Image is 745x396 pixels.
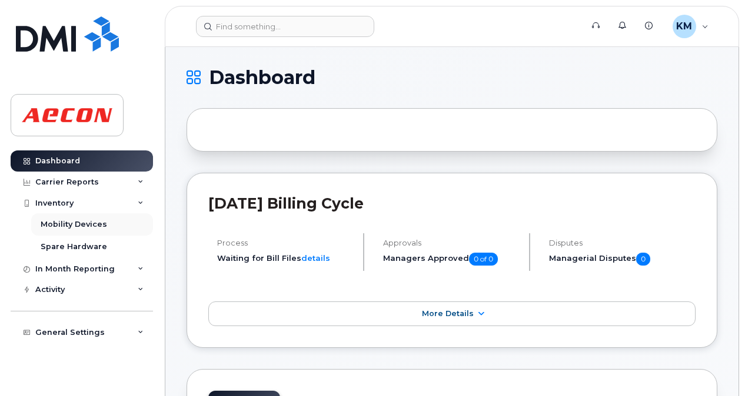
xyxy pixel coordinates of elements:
[209,69,315,86] span: Dashboard
[549,239,696,247] h4: Disputes
[383,253,519,266] h5: Managers Approved
[469,253,498,266] span: 0 of 0
[549,253,696,266] h5: Managerial Disputes
[208,194,696,212] h2: [DATE] Billing Cycle
[422,309,474,318] span: More Details
[636,253,650,266] span: 0
[217,239,353,247] h4: Process
[217,253,353,264] li: Waiting for Bill Files
[383,239,519,247] h4: Approvals
[301,253,330,263] a: details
